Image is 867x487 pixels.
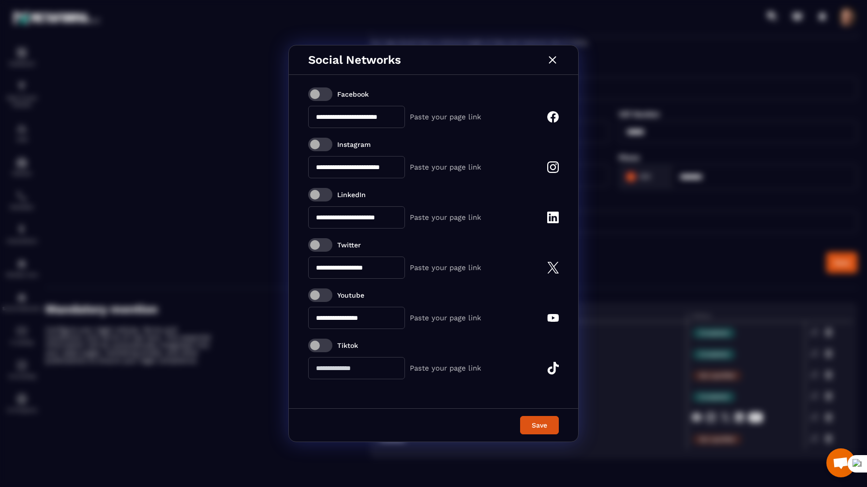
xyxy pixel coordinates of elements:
[526,420,553,430] div: Save
[547,262,559,273] img: twitter-w.8b702ac4.svg
[337,241,361,249] p: Twitter
[337,90,369,98] p: Facebook
[826,448,855,477] div: Mở cuộc trò chuyện
[410,364,481,372] p: Paste your page link
[337,191,366,199] p: LinkedIn
[410,213,481,222] p: Paste your page link
[547,212,559,223] img: linkedin-small-w.c67d805a.svg
[337,141,371,148] p: Instagram
[546,54,559,66] img: close-w.0bb75850.svg
[547,161,559,173] img: instagram-w.03fc5997.svg
[410,263,481,272] p: Paste your page link
[547,111,559,123] img: fb-small-w.b3ce3e1f.svg
[410,314,481,322] p: Paste your page link
[547,362,559,375] img: tiktok-w.1849bf46.svg
[337,342,358,349] p: Tiktok
[308,53,401,67] p: Social Networks
[410,113,481,121] p: Paste your page link
[520,416,559,434] button: Save
[410,163,481,172] p: Paste your page link
[547,314,559,322] img: youtube-w.d4699799.svg
[337,291,364,299] p: Youtube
